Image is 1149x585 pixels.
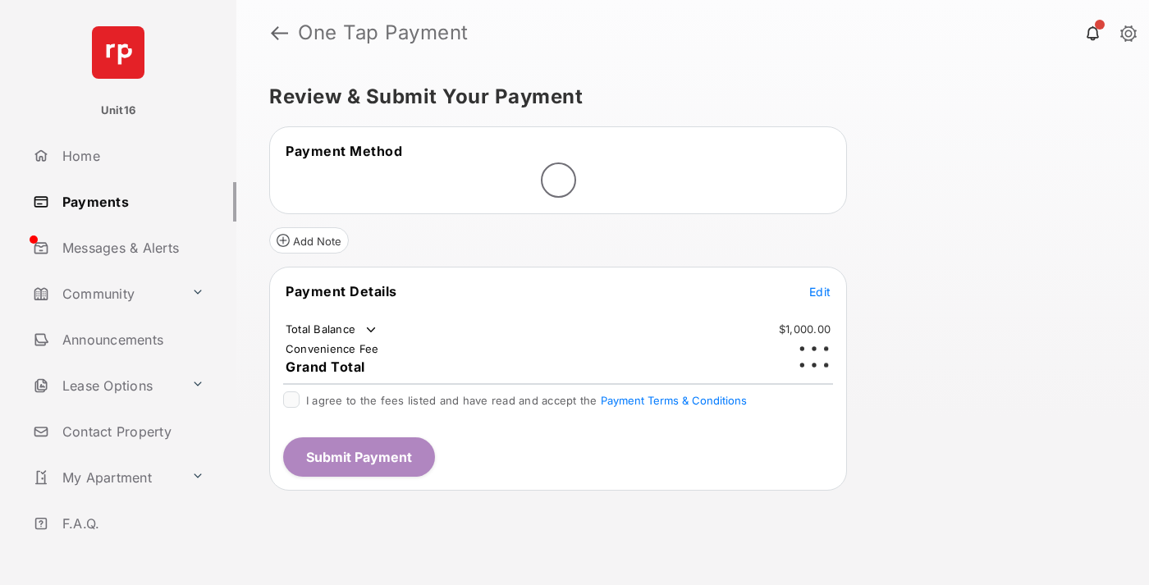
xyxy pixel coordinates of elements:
[809,283,831,299] button: Edit
[26,320,236,359] a: Announcements
[298,23,469,43] strong: One Tap Payment
[269,227,349,254] button: Add Note
[26,412,236,451] a: Contact Property
[26,136,236,176] a: Home
[285,322,379,338] td: Total Balance
[26,274,185,313] a: Community
[601,394,747,407] button: I agree to the fees listed and have read and accept the
[26,458,185,497] a: My Apartment
[101,103,136,119] p: Unit16
[306,394,747,407] span: I agree to the fees listed and have read and accept the
[92,26,144,79] img: svg+xml;base64,PHN2ZyB4bWxucz0iaHR0cDovL3d3dy53My5vcmcvMjAwMC9zdmciIHdpZHRoPSI2NCIgaGVpZ2h0PSI2NC...
[286,359,365,375] span: Grand Total
[26,182,236,222] a: Payments
[285,341,380,356] td: Convenience Fee
[26,366,185,405] a: Lease Options
[286,283,397,299] span: Payment Details
[269,87,1103,107] h5: Review & Submit Your Payment
[286,143,402,159] span: Payment Method
[26,228,236,267] a: Messages & Alerts
[778,322,831,336] td: $1,000.00
[283,437,435,477] button: Submit Payment
[26,504,236,543] a: F.A.Q.
[809,285,831,299] span: Edit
